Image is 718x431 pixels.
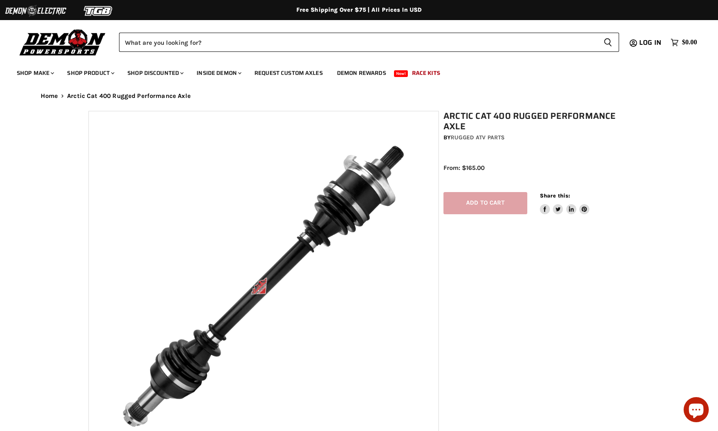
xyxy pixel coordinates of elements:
[394,70,408,77] span: New!
[639,37,661,48] span: Log in
[682,38,697,46] span: $0.00
[443,133,635,142] div: by
[24,92,695,100] nav: Breadcrumbs
[119,33,619,52] form: Product
[24,6,695,14] div: Free Shipping Over $75 | All Prices In USD
[119,33,597,52] input: Search
[67,92,191,100] span: Arctic Cat 400 Rugged Performance Axle
[443,164,485,172] span: From: $165.00
[540,192,570,199] span: Share this:
[61,64,119,82] a: Shop Product
[406,64,446,82] a: Race Kits
[41,92,58,100] a: Home
[331,64,392,82] a: Demon Rewards
[17,27,109,57] img: Demon Powersports
[451,134,505,141] a: Rugged ATV Parts
[121,64,189,82] a: Shop Discounted
[248,64,329,82] a: Request Custom Axles
[190,64,246,82] a: Inside Demon
[67,3,130,19] img: TGB Logo 2
[4,3,67,19] img: Demon Electric Logo 2
[666,36,701,49] a: $0.00
[540,192,590,214] aside: Share this:
[681,397,711,424] inbox-online-store-chat: Shopify online store chat
[597,33,619,52] button: Search
[10,64,59,82] a: Shop Make
[443,111,635,132] h1: Arctic Cat 400 Rugged Performance Axle
[635,39,666,46] a: Log in
[10,61,695,82] ul: Main menu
